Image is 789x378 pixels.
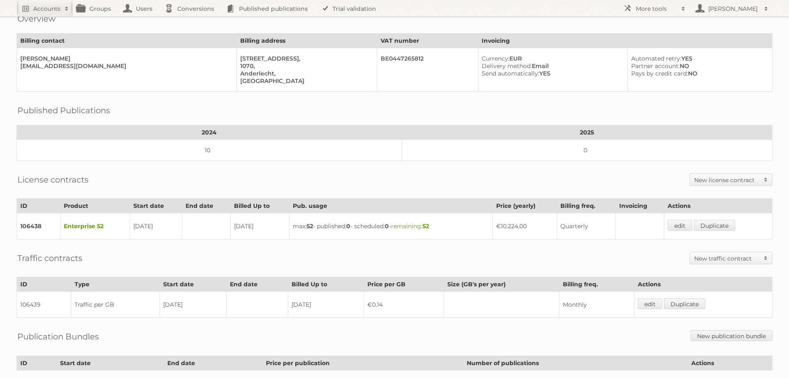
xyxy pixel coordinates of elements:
[377,34,478,48] th: VAT number
[444,277,560,292] th: Size (GB's per year)
[690,252,772,264] a: New traffic contract
[694,220,735,231] a: Duplicate
[631,70,765,77] div: NO
[482,55,621,62] div: EUR
[664,199,772,213] th: Actions
[760,174,772,185] span: Toggle
[631,55,681,62] span: Automated retry:
[636,5,677,13] h2: More tools
[557,199,615,213] th: Billing freq.
[33,5,60,13] h2: Accounts
[688,356,772,371] th: Actions
[631,62,680,70] span: Partner account:
[290,213,493,239] td: max: - published: - scheduled: -
[690,174,772,185] a: New license contract
[478,34,772,48] th: Invoicing
[377,48,478,92] td: BE0447265812
[164,356,262,371] th: End date
[17,173,89,186] h2: License contracts
[638,298,662,309] a: edit
[492,199,557,213] th: Price (yearly)
[17,292,71,318] td: 106439
[160,277,227,292] th: Start date
[240,55,371,62] div: [STREET_ADDRESS],
[482,70,539,77] span: Send automatically:
[482,62,621,70] div: Email
[346,222,350,230] strong: 0
[57,356,164,371] th: Start date
[60,213,130,239] td: Enterprise 52
[402,125,772,140] th: 2025
[20,62,230,70] div: [EMAIL_ADDRESS][DOMAIN_NAME]
[760,252,772,264] span: Toggle
[560,292,635,318] td: Monthly
[402,140,772,161] td: 0
[615,199,664,213] th: Invoicing
[240,70,371,77] div: Anderlecht,
[306,222,313,230] strong: 52
[227,277,288,292] th: End date
[17,199,60,213] th: ID
[230,213,290,239] td: [DATE]
[690,330,772,341] a: New publication bundle
[492,213,557,239] td: €10.224,00
[288,292,364,318] td: [DATE]
[240,77,371,85] div: [GEOGRAPHIC_DATA]
[482,62,532,70] span: Delivery method:
[482,55,509,62] span: Currency:
[20,55,230,62] div: [PERSON_NAME]
[364,277,444,292] th: Price per GB
[160,292,227,318] td: [DATE]
[422,222,429,230] strong: 52
[668,220,692,231] a: edit
[557,213,615,239] td: Quarterly
[463,356,688,371] th: Number of publications
[17,252,82,264] h2: Traffic contracts
[17,330,99,343] h2: Publication Bundles
[290,199,493,213] th: Pub. usage
[17,12,55,25] h2: Overview
[635,277,772,292] th: Actions
[130,213,182,239] td: [DATE]
[240,62,371,70] div: 1070,
[17,356,57,371] th: ID
[17,140,402,161] td: 10
[17,125,402,140] th: 2024
[17,277,71,292] th: ID
[706,5,760,13] h2: [PERSON_NAME]
[262,356,463,371] th: Price per publication
[482,70,621,77] div: YES
[631,70,688,77] span: Pays by credit card:
[631,62,765,70] div: NO
[17,104,110,117] h2: Published Publications
[130,199,182,213] th: Start date
[60,199,130,213] th: Product
[17,34,237,48] th: Billing contact
[230,199,290,213] th: Billed Up to
[364,292,444,318] td: €0,14
[288,277,364,292] th: Billed Up to
[391,222,429,230] span: remaining:
[71,277,160,292] th: Type
[694,254,760,263] h2: New traffic contract
[71,292,160,318] td: Traffic per GB
[560,277,635,292] th: Billing freq.
[694,176,760,184] h2: New license contract
[664,298,705,309] a: Duplicate
[17,213,60,239] td: 106438
[385,222,389,230] strong: 0
[182,199,230,213] th: End date
[236,34,377,48] th: Billing address
[631,55,765,62] div: YES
